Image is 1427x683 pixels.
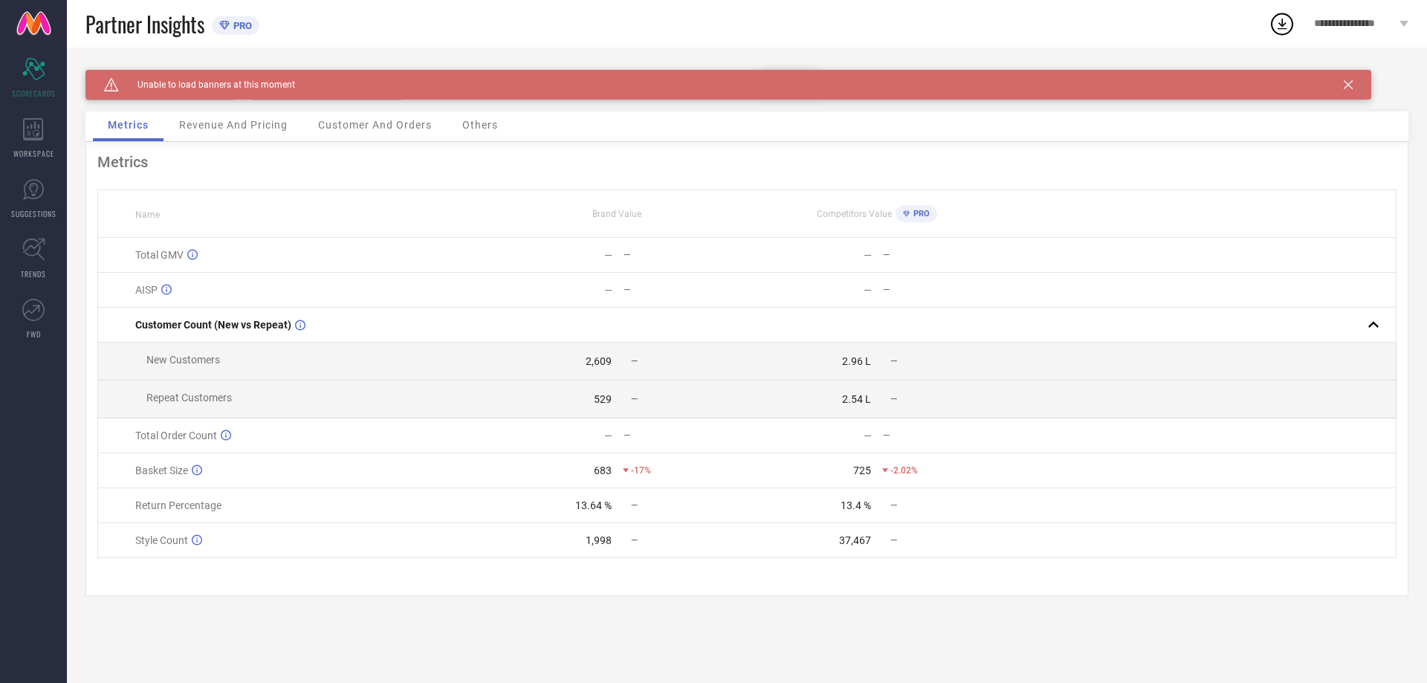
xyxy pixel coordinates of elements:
[21,268,46,279] span: TRENDS
[910,209,930,219] span: PRO
[817,209,892,219] span: Competitors Value
[230,20,252,31] span: PRO
[864,430,872,441] div: —
[604,249,612,261] div: —
[462,119,498,131] span: Others
[631,465,651,476] span: -17%
[97,153,1397,171] div: Metrics
[631,356,638,366] span: —
[135,284,158,296] span: AISP
[592,209,641,219] span: Brand Value
[85,70,234,80] div: Brand
[12,88,56,99] span: SCORECARDS
[839,534,871,546] div: 37,467
[135,249,184,261] span: Total GMV
[890,356,897,366] span: —
[890,500,897,511] span: —
[890,535,897,546] span: —
[13,148,54,159] span: WORKSPACE
[119,80,295,90] span: Unable to load banners at this moment
[11,208,56,219] span: SUGGESTIONS
[135,499,221,511] span: Return Percentage
[864,284,872,296] div: —
[85,9,204,39] span: Partner Insights
[604,430,612,441] div: —
[135,430,217,441] span: Total Order Count
[890,394,897,404] span: —
[883,430,1006,441] div: —
[624,430,746,441] div: —
[853,464,871,476] div: 725
[586,534,612,546] div: 1,998
[594,393,612,405] div: 529
[135,210,160,220] span: Name
[575,499,612,511] div: 13.64 %
[146,392,232,404] span: Repeat Customers
[604,284,612,296] div: —
[624,250,746,260] div: —
[883,250,1006,260] div: —
[594,464,612,476] div: 683
[1269,10,1295,37] div: Open download list
[135,534,188,546] span: Style Count
[883,285,1006,295] div: —
[890,465,918,476] span: -2.02%
[27,328,41,340] span: FWD
[631,500,638,511] span: —
[624,285,746,295] div: —
[631,535,638,546] span: —
[842,355,871,367] div: 2.96 L
[108,119,149,131] span: Metrics
[318,119,432,131] span: Customer And Orders
[146,354,220,366] span: New Customers
[864,249,872,261] div: —
[841,499,871,511] div: 13.4 %
[135,319,291,331] span: Customer Count (New vs Repeat)
[842,393,871,405] div: 2.54 L
[586,355,612,367] div: 2,609
[179,119,288,131] span: Revenue And Pricing
[135,464,188,476] span: Basket Size
[631,394,638,404] span: —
